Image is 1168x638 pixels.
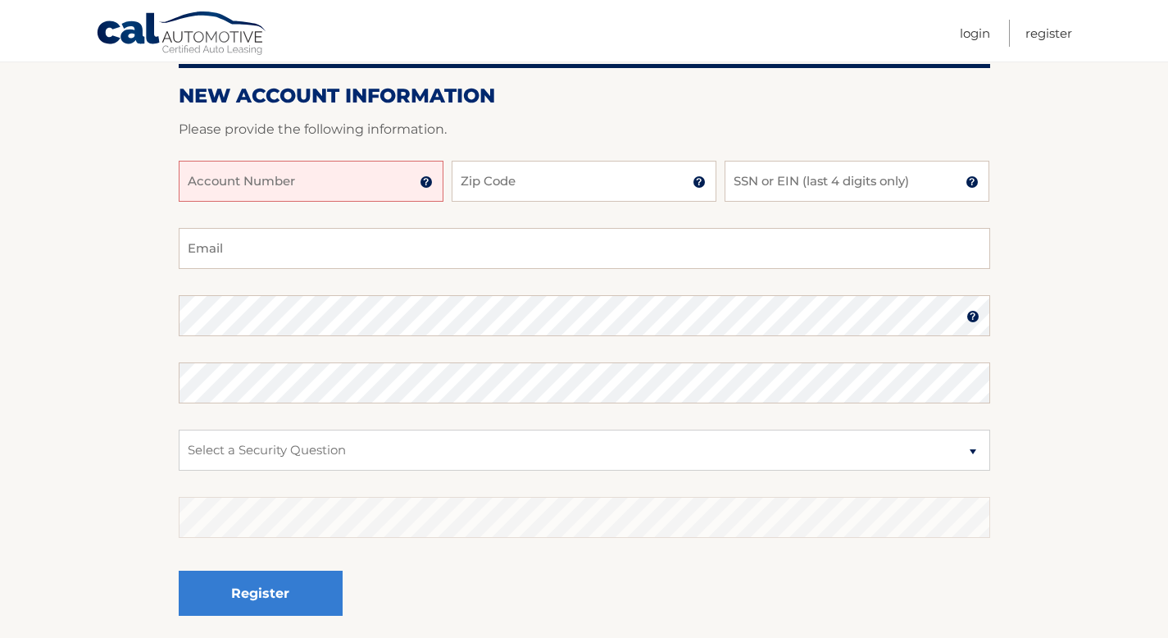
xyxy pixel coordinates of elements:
[1025,20,1072,47] a: Register
[179,228,990,269] input: Email
[96,11,268,58] a: Cal Automotive
[960,20,990,47] a: Login
[452,161,716,202] input: Zip Code
[179,84,990,108] h2: New Account Information
[179,161,443,202] input: Account Number
[966,310,979,323] img: tooltip.svg
[179,118,990,141] p: Please provide the following information.
[420,175,433,189] img: tooltip.svg
[693,175,706,189] img: tooltip.svg
[179,571,343,616] button: Register
[966,175,979,189] img: tooltip.svg
[725,161,989,202] input: SSN or EIN (last 4 digits only)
